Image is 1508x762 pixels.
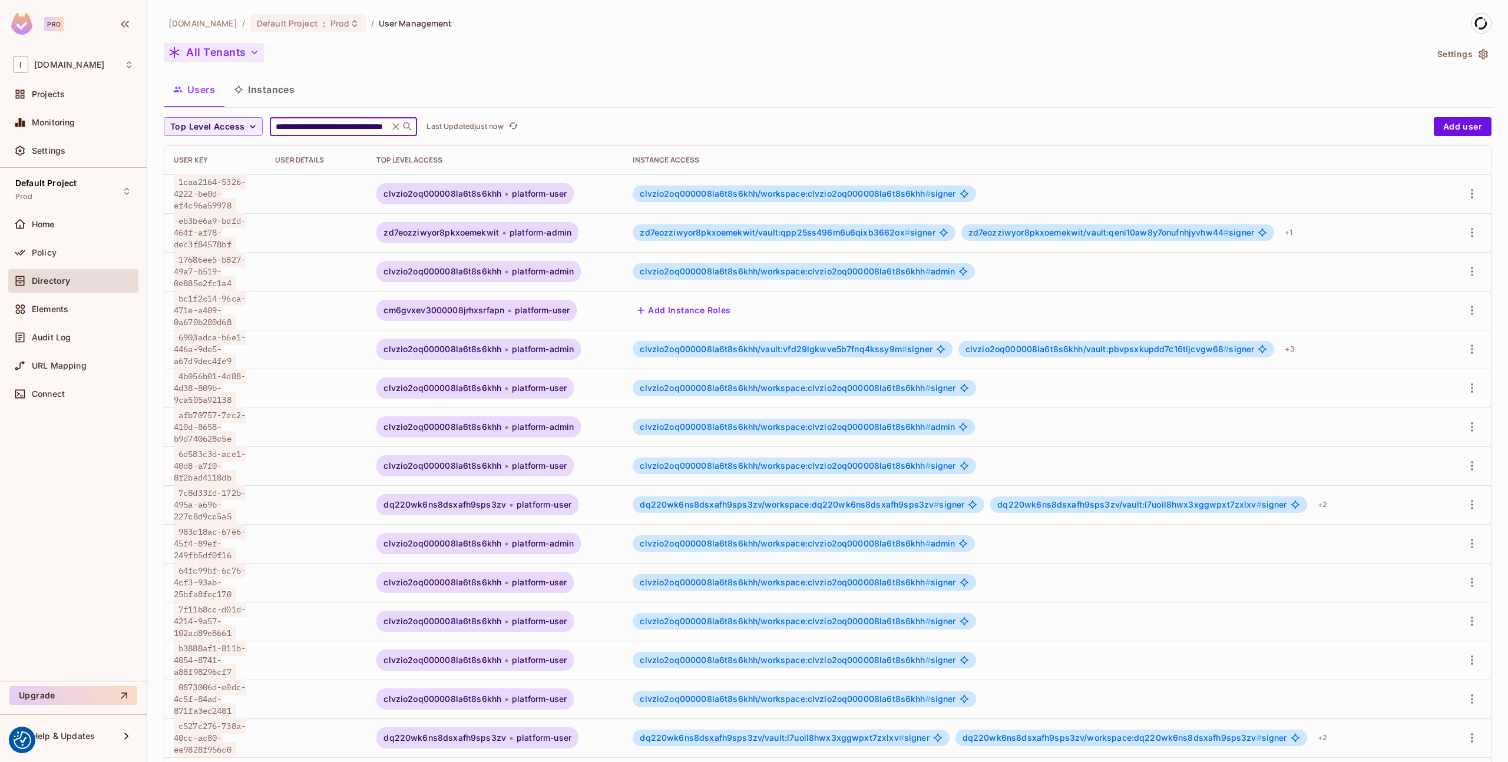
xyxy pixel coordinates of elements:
[925,694,931,704] span: #
[174,155,256,165] div: User Key
[383,344,501,354] span: clvzio2oq000008la6t8s6khh
[32,146,65,155] span: Settings
[275,155,358,165] div: User Details
[515,306,570,315] span: platform-user
[168,18,237,29] span: the active workspace
[506,120,520,134] button: refresh
[1313,495,1332,514] div: + 2
[925,188,931,198] span: #
[925,616,931,626] span: #
[512,267,574,276] span: platform-admin
[512,344,574,354] span: platform-admin
[640,578,955,587] span: signer
[640,228,935,237] span: signer
[512,578,567,587] span: platform-user
[32,276,70,286] span: Directory
[640,227,910,237] span: zd7eozziwyor8pkxoemekwit/vault:qpp25ss496m6u6qixb3662ox
[383,383,501,393] span: clvzio2oq000008la6t8s6khh
[174,485,246,524] span: 7c8d33fd-172b-495a-a69b-227c8d9cc5a5
[997,499,1261,509] span: dq220wk6ns8dsxafh9sps3zv/vault:l7uoil8hwx3xggwpxt7zxlxv
[164,43,264,62] button: All Tenants
[174,563,246,602] span: 64fc99bf-6c76-4cf3-93ab-25bfa8fec170
[925,655,931,665] span: #
[383,617,501,626] span: clvzio2oq000008la6t8s6khh
[640,655,955,665] span: signer
[512,422,574,432] span: platform-admin
[383,228,499,237] span: zd7eozziwyor8pkxoemekwit
[640,617,955,626] span: signer
[174,174,246,213] span: 1caa2164-5326-4222-be0d-ef4c96a59978
[968,228,1254,237] span: signer
[13,56,28,73] span: I
[15,178,77,188] span: Default Project
[512,383,567,393] span: platform-user
[383,189,501,198] span: clvzio2oq000008la6t8s6khh
[32,731,95,741] span: Help & Updates
[383,578,501,587] span: clvzio2oq000008la6t8s6khh
[512,461,567,471] span: platform-user
[1434,117,1492,136] button: Add user
[174,330,246,369] span: 6903adca-b6e1-446a-9de5-a67d9dec4fe9
[633,301,735,320] button: Add Instance Roles
[14,731,31,749] button: Consent Preferences
[640,694,955,704] span: signer
[925,422,931,432] span: #
[170,120,244,134] span: Top Level Access
[504,120,520,134] span: Click to refresh data
[330,18,350,29] span: Prod
[1256,499,1262,509] span: #
[174,213,246,252] span: eb3be6a9-bdfd-464f-af78-dec3f84578bf
[174,680,246,718] span: 0873006d-e0dc-4c5f-84ad-871fa3ec2481
[1471,14,1491,33] img: Ester Alvarez Feijoo
[925,577,931,587] span: #
[963,733,1287,743] span: signer
[44,17,64,31] div: Pro
[34,60,104,69] span: Workspace: iofinnet.com
[32,333,71,342] span: Audit Log
[383,306,504,315] span: cm6gvxev3000008jrhxsrfapn
[640,189,955,198] span: signer
[174,602,246,641] span: 7f11b8cc-d01d-4214-9a57-102ad89e8661
[174,369,246,407] span: 4b056b01-4d88-4d38-809b-9ca505a92138
[925,538,931,548] span: #
[965,344,1254,354] span: signer
[174,524,246,563] span: 983c18ac-67e6-45f4-89ef-249fb5df0f16
[640,344,932,354] span: signer
[640,733,929,743] span: signer
[1280,223,1297,242] div: + 1
[640,422,955,432] span: admin
[640,539,955,548] span: admin
[322,19,326,28] span: :
[257,18,318,29] span: Default Project
[965,344,1229,354] span: clvzio2oq000008la6t8s6khh/vault:pbvpsxkupdd7c16tijcvgw68
[640,499,939,509] span: dq220wk6ns8dsxafh9sps3zv/workspace:dq220wk6ns8dsxafh9sps3zv
[902,344,907,354] span: #
[32,304,68,314] span: Elements
[383,655,501,665] span: clvzio2oq000008la6t8s6khh
[640,383,955,393] span: signer
[383,539,501,548] span: clvzio2oq000008la6t8s6khh
[905,227,910,237] span: #
[164,117,263,136] button: Top Level Access
[376,155,614,165] div: Top Level Access
[14,731,31,749] img: Revisit consent button
[1433,45,1492,64] button: Settings
[640,383,930,393] span: clvzio2oq000008la6t8s6khh/workspace:clvzio2oq000008la6t8s6khh
[925,460,931,471] span: #
[899,733,904,743] span: #
[512,655,567,665] span: platform-user
[963,733,1262,743] span: dq220wk6ns8dsxafh9sps3zv/workspace:dq220wk6ns8dsxafh9sps3zv
[640,266,930,276] span: clvzio2oq000008la6t8s6khh/workspace:clvzio2oq000008la6t8s6khh
[32,220,55,229] span: Home
[640,616,930,626] span: clvzio2oq000008la6t8s6khh/workspace:clvzio2oq000008la6t8s6khh
[371,18,374,29] li: /
[968,227,1229,237] span: zd7eozziwyor8pkxoemekwit/vault:qeni10aw8y7onufnhjyvhw44
[517,500,571,509] span: platform-user
[32,361,87,370] span: URL Mapping
[512,189,567,198] span: platform-user
[512,539,574,548] span: platform-admin
[510,228,571,237] span: platform-admin
[512,617,567,626] span: platform-user
[383,461,501,471] span: clvzio2oq000008la6t8s6khh
[32,248,57,257] span: Policy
